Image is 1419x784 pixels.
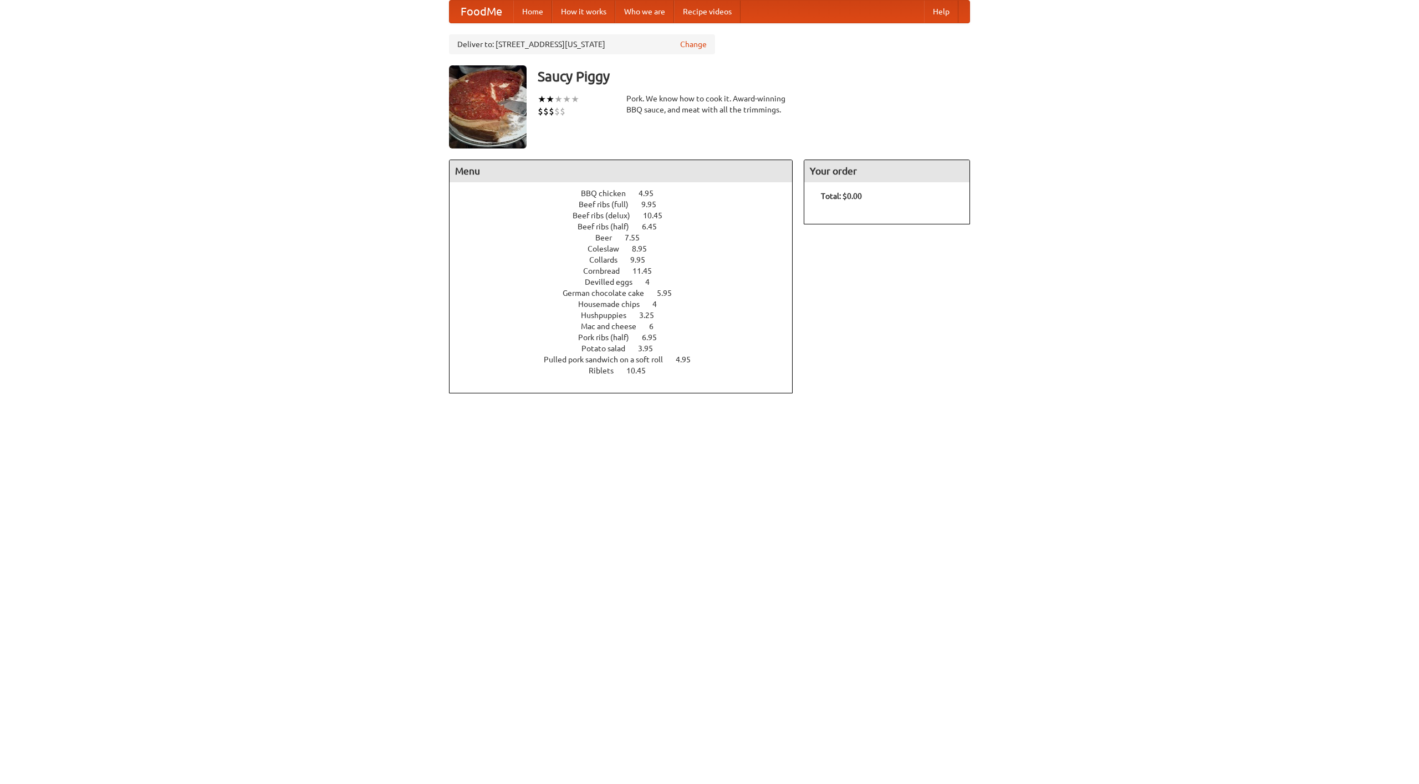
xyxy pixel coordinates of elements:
img: angular.jpg [449,65,527,148]
a: Change [680,39,707,50]
span: 9.95 [641,200,667,209]
a: Devilled eggs 4 [585,278,670,286]
span: Beef ribs (half) [578,222,640,231]
a: German chocolate cake 5.95 [563,289,692,298]
span: Riblets [589,366,625,375]
span: 5.95 [657,289,683,298]
a: Help [924,1,958,23]
a: Potato salad 3.95 [581,344,673,353]
a: Hushpuppies 3.25 [581,311,675,320]
span: 3.25 [639,311,665,320]
span: German chocolate cake [563,289,655,298]
a: BBQ chicken 4.95 [581,189,674,198]
span: Beef ribs (delux) [573,211,641,220]
span: Beer [595,233,623,242]
span: Pulled pork sandwich on a soft roll [544,355,674,364]
span: Coleslaw [588,244,630,253]
span: 4 [645,278,661,286]
h4: Menu [450,160,792,182]
b: Total: $0.00 [821,192,862,201]
span: Cornbread [583,267,631,275]
a: Recipe videos [674,1,741,23]
a: Pork ribs (half) 6.95 [578,333,677,342]
li: $ [554,105,560,117]
a: Coleslaw 8.95 [588,244,667,253]
div: Deliver to: [STREET_ADDRESS][US_STATE] [449,34,715,54]
a: How it works [552,1,615,23]
span: 4 [652,300,668,309]
span: Beef ribs (full) [579,200,640,209]
li: ★ [571,93,579,105]
a: Who we are [615,1,674,23]
a: Beef ribs (delux) 10.45 [573,211,683,220]
h3: Saucy Piggy [538,65,970,88]
span: Pork ribs (half) [578,333,640,342]
span: BBQ chicken [581,189,637,198]
li: $ [543,105,549,117]
a: Riblets 10.45 [589,366,666,375]
span: Potato salad [581,344,636,353]
span: 10.45 [626,366,657,375]
li: ★ [554,93,563,105]
a: Mac and cheese 6 [581,322,674,331]
span: 3.95 [638,344,664,353]
span: Housemade chips [578,300,651,309]
span: Mac and cheese [581,322,647,331]
span: 9.95 [630,255,656,264]
li: ★ [563,93,571,105]
a: Beef ribs (half) 6.45 [578,222,677,231]
div: Pork. We know how to cook it. Award-winning BBQ sauce, and meat with all the trimmings. [626,93,793,115]
a: Home [513,1,552,23]
a: Cornbread 11.45 [583,267,672,275]
span: 10.45 [643,211,673,220]
span: 8.95 [632,244,658,253]
a: FoodMe [450,1,513,23]
li: ★ [538,93,546,105]
span: 6.95 [642,333,668,342]
a: Beef ribs (full) 9.95 [579,200,677,209]
a: Housemade chips 4 [578,300,677,309]
li: ★ [546,93,554,105]
li: $ [560,105,565,117]
span: 7.55 [625,233,651,242]
span: 4.95 [676,355,702,364]
span: 6.45 [642,222,668,231]
span: Hushpuppies [581,311,637,320]
span: Collards [589,255,629,264]
h4: Your order [804,160,969,182]
span: 11.45 [632,267,663,275]
span: 6 [649,322,665,331]
span: Devilled eggs [585,278,644,286]
span: 4.95 [639,189,665,198]
a: Beer 7.55 [595,233,660,242]
li: $ [538,105,543,117]
a: Collards 9.95 [589,255,666,264]
li: $ [549,105,554,117]
a: Pulled pork sandwich on a soft roll 4.95 [544,355,711,364]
